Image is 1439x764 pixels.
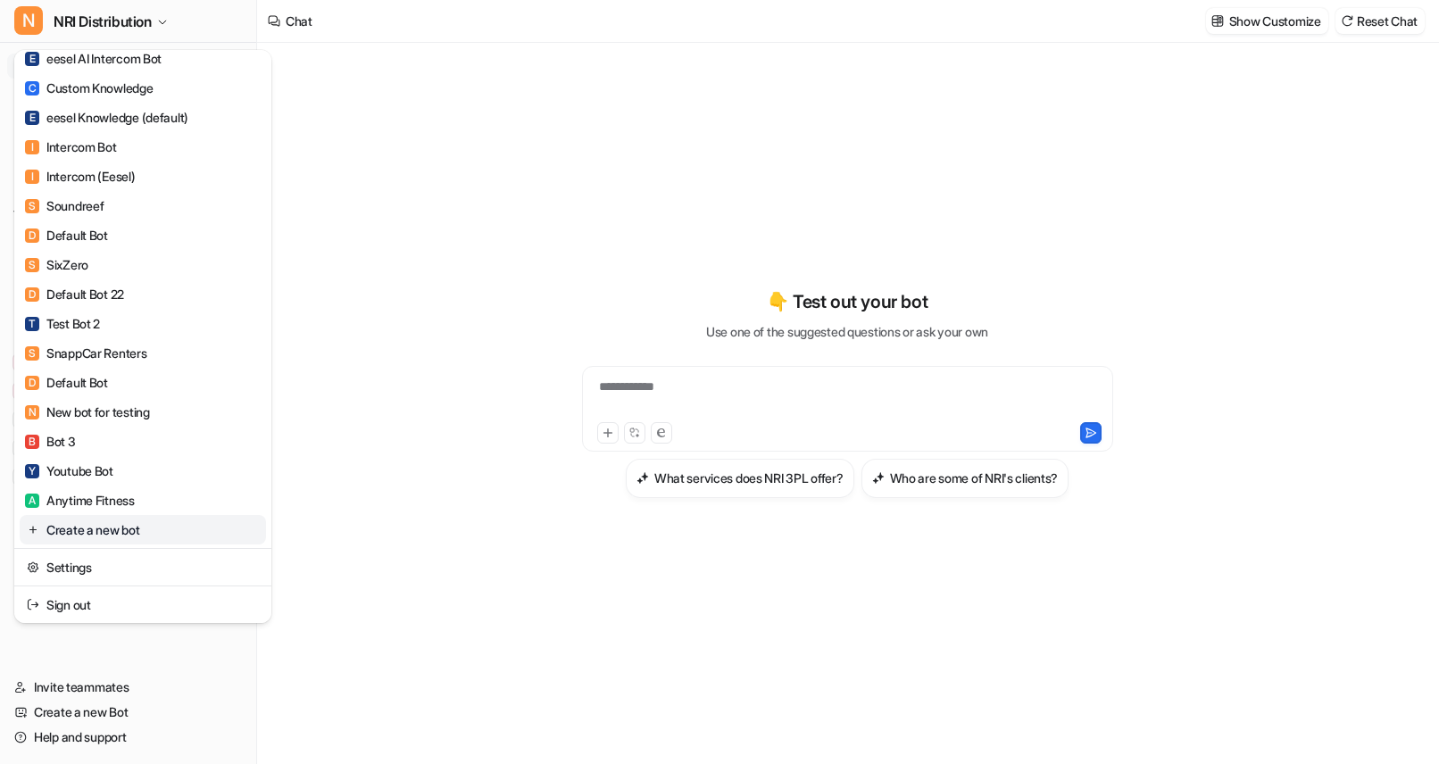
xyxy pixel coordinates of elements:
[25,255,88,274] div: SixZero
[25,52,39,66] span: E
[25,403,150,421] div: New bot for testing
[25,464,39,478] span: Y
[25,435,39,449] span: B
[25,140,39,154] span: I
[25,317,39,331] span: T
[25,344,147,362] div: SnappCar Renters
[20,552,266,582] a: Settings
[25,199,39,213] span: S
[25,49,162,68] div: eesel AI Intercom Bot
[25,196,104,215] div: Soundreef
[27,595,39,614] img: reset
[25,285,124,303] div: Default Bot 22
[25,108,188,127] div: eesel Knowledge (default)
[25,111,39,125] span: E
[14,6,43,35] span: N
[25,228,39,243] span: D
[27,558,39,577] img: reset
[25,81,39,95] span: C
[54,9,152,34] span: NRI Distribution
[20,515,266,544] a: Create a new bot
[25,432,76,451] div: Bot 3
[25,373,108,392] div: Default Bot
[25,376,39,390] span: D
[25,167,136,186] div: Intercom (Eesel)
[25,258,39,272] span: S
[25,226,108,245] div: Default Bot
[25,405,39,419] span: N
[25,461,113,480] div: Youtube Bot
[27,520,39,539] img: reset
[25,346,39,361] span: S
[25,491,135,510] div: Anytime Fitness
[25,287,39,302] span: D
[25,137,117,156] div: Intercom Bot
[14,50,271,623] div: NNRI Distribution
[25,79,154,97] div: Custom Knowledge
[20,590,266,619] a: Sign out
[25,494,39,508] span: A
[25,314,100,333] div: Test Bot 2
[25,170,39,184] span: I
